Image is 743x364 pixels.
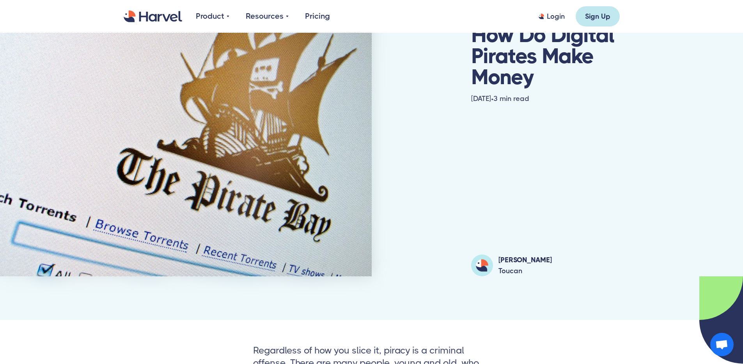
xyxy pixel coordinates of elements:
[471,93,491,104] div: [DATE]
[196,11,224,22] div: Product
[471,25,643,88] h1: How Do Digital Pirates Make Money
[539,12,565,21] a: Login
[498,254,552,265] h6: [PERSON_NAME]
[124,11,182,23] a: home
[585,12,610,21] div: Sign Up
[491,93,493,104] div: •
[471,254,643,276] a: [PERSON_NAME]Toucan
[493,93,529,104] div: 3 min read
[246,11,289,22] div: Resources
[246,11,284,22] div: Resources
[498,265,552,276] div: Toucan
[196,11,229,22] div: Product
[576,6,620,27] a: Sign Up
[547,12,565,21] div: Login
[305,11,330,22] a: Pricing
[710,333,734,356] div: Open chat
